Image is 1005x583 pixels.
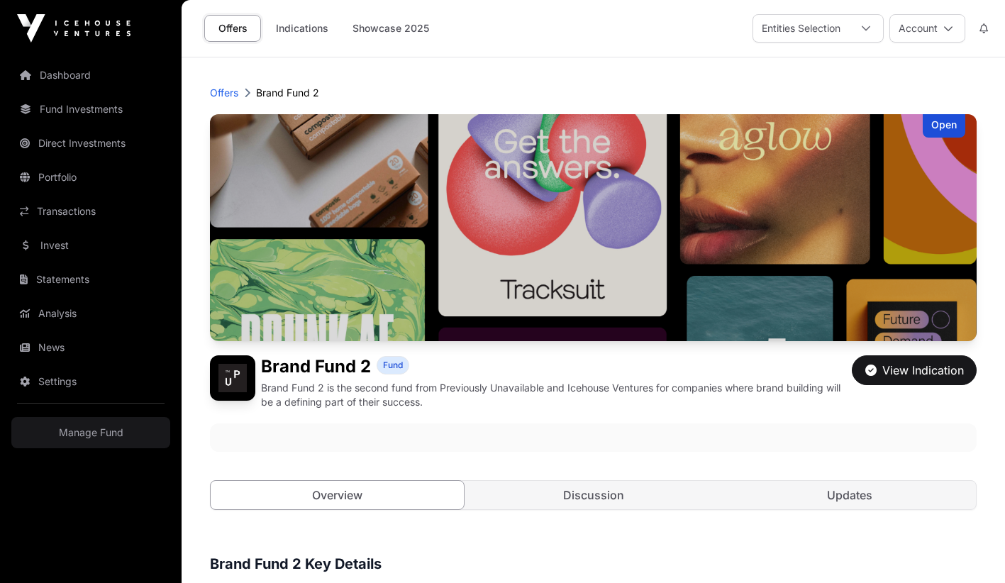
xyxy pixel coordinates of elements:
a: Portfolio [11,162,170,193]
a: Discussion [467,481,720,509]
a: Manage Fund [11,417,170,448]
a: Offers [204,15,261,42]
div: View Indication [865,362,964,379]
a: Offers [210,86,238,100]
img: Brand Fund 2 [210,114,977,341]
a: Showcase 2025 [343,15,438,42]
a: News [11,332,170,363]
a: Statements [11,264,170,295]
a: Analysis [11,298,170,329]
a: Transactions [11,196,170,227]
div: Open [923,114,965,138]
a: Overview [210,480,465,510]
a: Invest [11,230,170,261]
a: Updates [723,481,976,509]
p: Brand Fund 2 [256,86,319,100]
a: Fund Investments [11,94,170,125]
div: Entities Selection [753,15,849,42]
nav: Tabs [211,481,976,509]
a: View Indication [852,370,977,384]
a: Settings [11,366,170,397]
img: Icehouse Ventures Logo [17,14,131,43]
h3: Brand Fund 2 Key Details [210,553,977,575]
h1: Brand Fund 2 [261,355,371,378]
span: Fund [383,360,403,371]
p: Brand Fund 2 is the second fund from Previously Unavailable and Icehouse Ventures for companies w... [261,381,846,409]
button: Account [889,14,965,43]
img: Brand Fund 2 [210,355,255,401]
a: Direct Investments [11,128,170,159]
button: View Indication [852,355,977,385]
a: Indications [267,15,338,42]
a: Dashboard [11,60,170,91]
